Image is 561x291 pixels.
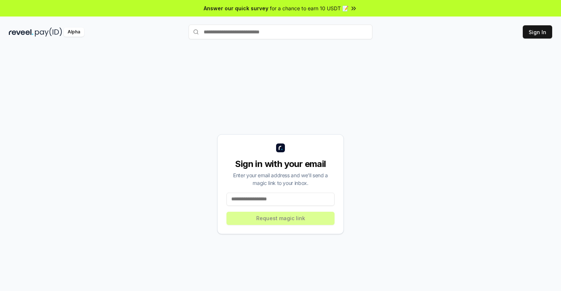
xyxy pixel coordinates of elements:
[35,28,62,37] img: pay_id
[226,171,335,187] div: Enter your email address and we’ll send a magic link to your inbox.
[9,28,33,37] img: reveel_dark
[276,143,285,152] img: logo_small
[270,4,349,12] span: for a chance to earn 10 USDT 📝
[226,158,335,170] div: Sign in with your email
[204,4,268,12] span: Answer our quick survey
[64,28,84,37] div: Alpha
[523,25,552,39] button: Sign In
